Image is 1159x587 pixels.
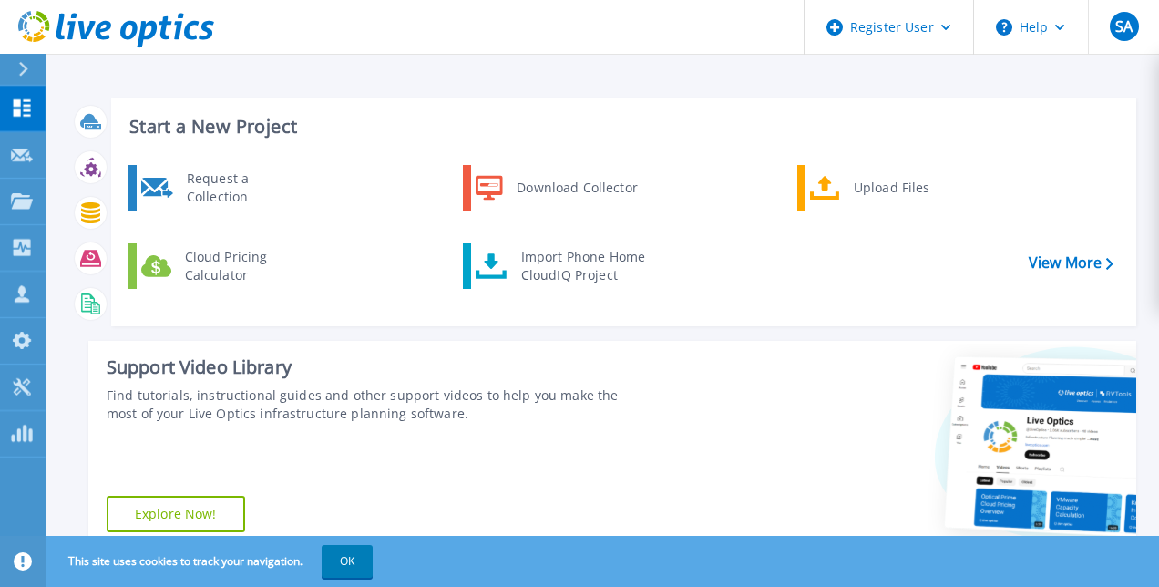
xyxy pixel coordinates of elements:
span: SA [1115,19,1133,34]
a: Upload Files [797,165,984,211]
button: OK [322,545,373,578]
a: Cloud Pricing Calculator [128,243,315,289]
a: Download Collector [463,165,650,211]
div: Request a Collection [178,170,311,206]
div: Cloud Pricing Calculator [176,248,311,284]
a: View More [1029,254,1113,272]
a: Explore Now! [107,496,245,532]
div: Support Video Library [107,355,651,379]
a: Request a Collection [128,165,315,211]
div: Download Collector [508,170,645,206]
div: Import Phone Home CloudIQ Project [512,248,654,284]
span: This site uses cookies to track your navigation. [50,545,373,578]
div: Upload Files [845,170,980,206]
h3: Start a New Project [129,117,1113,137]
div: Find tutorials, instructional guides and other support videos to help you make the most of your L... [107,386,651,423]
